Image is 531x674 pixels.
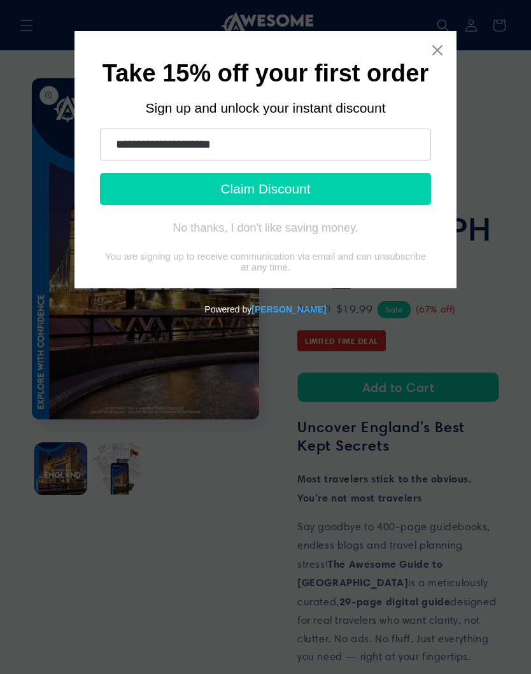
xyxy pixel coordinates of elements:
[100,173,431,205] button: Claim Discount
[5,288,526,330] div: Powered by
[100,64,431,85] h1: Take 15% off your first order
[100,101,431,116] div: Sign up and unlock your instant discount
[173,221,358,234] div: No thanks, I don't like saving money.
[100,251,431,272] div: You are signing up to receive communication via email and can unsubscribe at any time.
[251,304,326,314] a: Powered by Tydal
[431,44,444,57] a: Close widget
